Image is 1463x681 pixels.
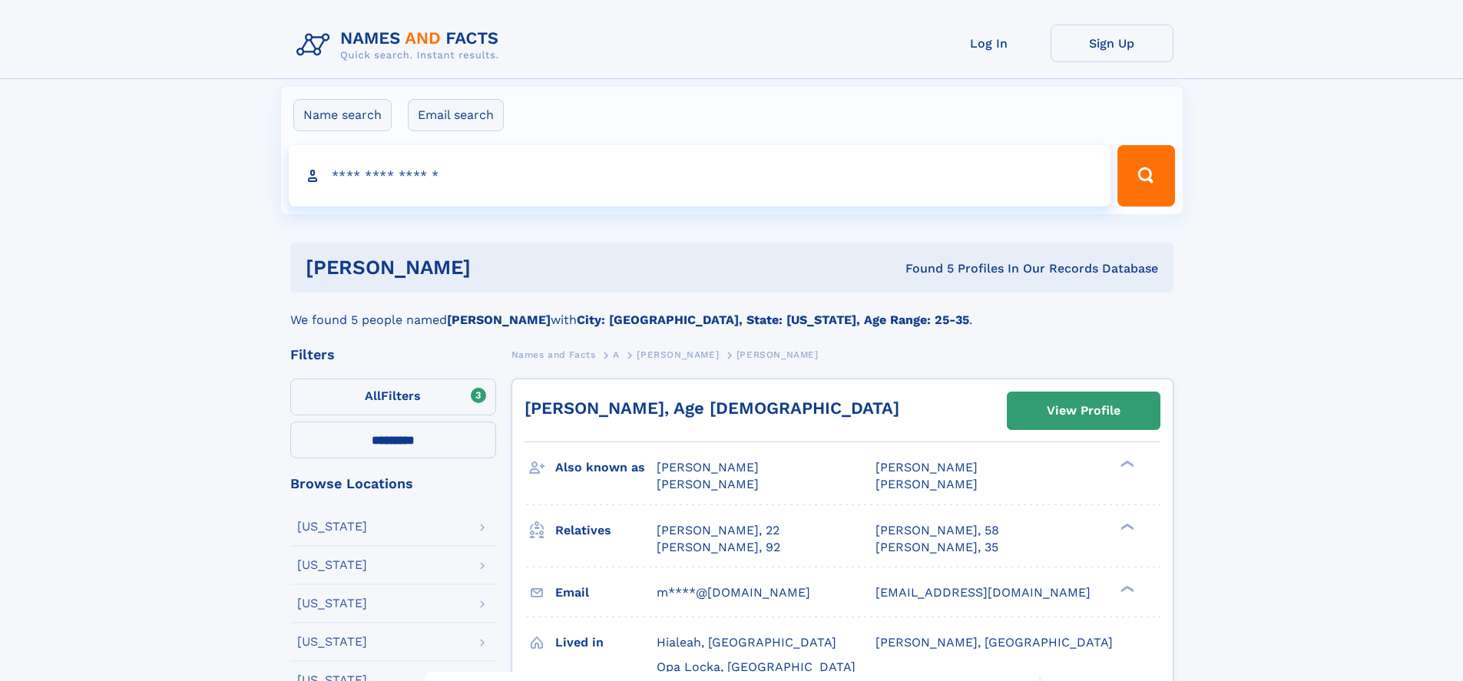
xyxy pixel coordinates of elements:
label: Email search [408,99,504,131]
b: [PERSON_NAME] [447,312,551,327]
span: [PERSON_NAME] [637,349,719,360]
h3: Relatives [555,517,657,544]
h1: [PERSON_NAME] [306,258,688,277]
a: View Profile [1008,392,1160,429]
div: We found 5 people named with . [290,293,1173,329]
span: [PERSON_NAME] [736,349,819,360]
div: View Profile [1047,393,1120,428]
div: [US_STATE] [297,597,367,610]
div: [US_STATE] [297,636,367,648]
a: [PERSON_NAME], Age [DEMOGRAPHIC_DATA] [525,398,899,418]
a: [PERSON_NAME], 35 [875,539,998,556]
span: Opa Locka, [GEOGRAPHIC_DATA] [657,660,856,674]
a: [PERSON_NAME] [637,345,719,364]
span: Hialeah, [GEOGRAPHIC_DATA] [657,635,836,650]
a: [PERSON_NAME], 92 [657,539,780,556]
span: [PERSON_NAME] [657,477,759,491]
div: [US_STATE] [297,521,367,533]
span: [PERSON_NAME] [875,460,978,474]
div: ❯ [1117,583,1135,593]
input: search input [289,145,1111,207]
img: Logo Names and Facts [290,25,511,66]
span: [EMAIL_ADDRESS][DOMAIN_NAME] [875,585,1091,600]
div: [US_STATE] [297,559,367,571]
div: Filters [290,348,496,362]
button: Search Button [1117,145,1174,207]
h3: Also known as [555,455,657,481]
a: [PERSON_NAME], 58 [875,522,999,539]
b: City: [GEOGRAPHIC_DATA], State: [US_STATE], Age Range: 25-35 [577,312,969,327]
div: Found 5 Profiles In Our Records Database [688,260,1158,277]
span: A [613,349,620,360]
a: A [613,345,620,364]
div: ❯ [1117,521,1135,531]
span: [PERSON_NAME], [GEOGRAPHIC_DATA] [875,635,1113,650]
a: Log In [928,25,1051,62]
h3: Email [555,580,657,606]
span: [PERSON_NAME] [875,477,978,491]
label: Filters [290,379,496,415]
div: ❯ [1117,459,1135,469]
span: [PERSON_NAME] [657,460,759,474]
div: Browse Locations [290,477,496,491]
span: All [365,388,381,403]
a: Names and Facts [511,345,596,364]
h3: Lived in [555,630,657,656]
a: [PERSON_NAME], 22 [657,522,779,539]
a: Sign Up [1051,25,1173,62]
label: Name search [293,99,392,131]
